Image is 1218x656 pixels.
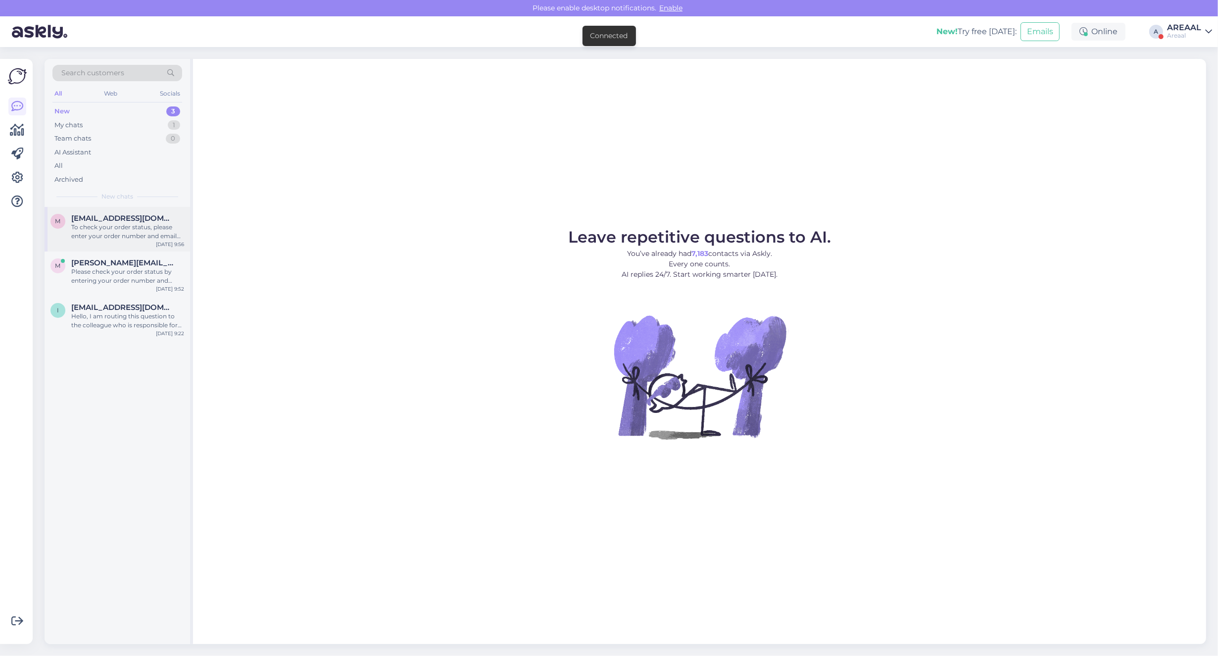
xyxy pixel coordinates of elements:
[1149,25,1163,39] div: A
[166,106,180,116] div: 3
[102,87,120,100] div: Web
[168,120,180,130] div: 1
[590,31,628,41] div: Connected
[71,223,184,241] div: To check your order status, please enter your order number and email here: - [URL][DOMAIN_NAME] -...
[156,330,184,337] div: [DATE] 9:22
[71,214,174,223] span: Mr.mihhailpetrov@gmail.com
[71,303,174,312] span: info@areaal.ee
[158,87,182,100] div: Socials
[52,87,64,100] div: All
[57,306,59,314] span: i
[71,312,184,330] div: Hello, I am routing this question to the colleague who is responsible for this topic. The reply m...
[54,161,63,171] div: All
[71,267,184,285] div: Please check your order status by entering your order number and email here: - [URL][DOMAIN_NAME]...
[61,68,124,78] span: Search customers
[691,249,708,258] b: 7,183
[568,227,831,247] span: Leave repetitive questions to AI.
[55,217,61,225] span: M
[54,106,70,116] div: New
[656,3,685,12] span: Enable
[55,262,61,269] span: m
[101,192,133,201] span: New chats
[1167,24,1212,40] a: AREAALAreaal
[936,27,958,36] b: New!
[1167,32,1201,40] div: Areaal
[1167,24,1201,32] div: AREAAL
[1021,22,1060,41] button: Emails
[166,134,180,144] div: 0
[71,258,174,267] span: martin@arukylapmk.ee
[54,120,83,130] div: My chats
[1072,23,1125,41] div: Online
[54,134,91,144] div: Team chats
[156,285,184,293] div: [DATE] 9:52
[936,26,1017,38] div: Try free [DATE]:
[8,67,27,86] img: Askly Logo
[156,241,184,248] div: [DATE] 9:56
[568,249,831,280] p: You’ve already had contacts via Askly. Every one counts. AI replies 24/7. Start working smarter [...
[54,175,83,185] div: Archived
[611,288,789,466] img: No Chat active
[54,148,91,157] div: AI Assistant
